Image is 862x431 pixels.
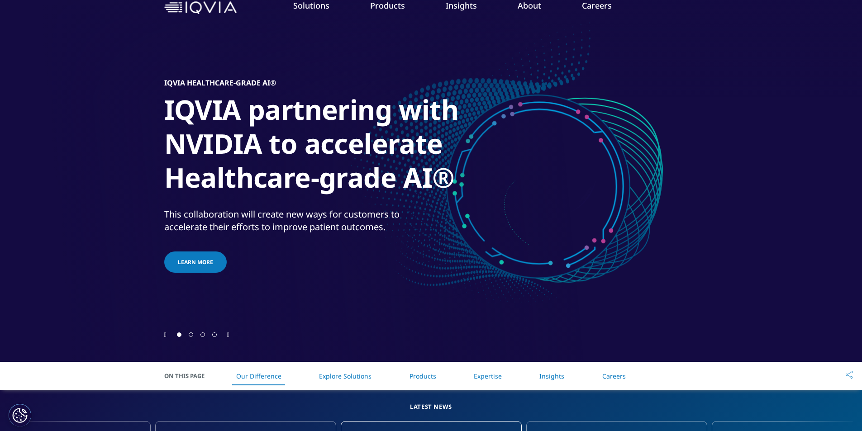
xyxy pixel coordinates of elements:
[236,372,281,380] a: Our Difference
[164,78,276,87] h5: IQVIA Healthcare-grade AI®
[474,372,502,380] a: Expertise
[539,372,564,380] a: Insights
[602,372,626,380] a: Careers
[164,1,237,14] img: IQVIA Healthcare Information Technology and Pharma Clinical Research Company
[164,93,504,200] h1: IQVIA partnering with NVIDIA to accelerate Healthcare-grade AI®
[164,208,429,233] div: This collaboration will create new ways for customers to accelerate their efforts to improve pati...
[410,372,436,380] a: Products
[164,23,698,330] div: 1 / 4
[164,251,227,273] a: Learn more
[177,332,181,337] span: Go to slide 1
[164,330,167,339] div: Previous slide
[164,371,214,380] span: On This Page
[189,332,193,337] span: Go to slide 2
[178,258,213,266] span: Learn more
[9,401,853,412] h5: Latest News
[212,332,217,337] span: Go to slide 4
[227,330,229,339] div: Next slide
[319,372,371,380] a: Explore Solutions
[200,332,205,337] span: Go to slide 3
[9,404,31,426] button: Cookie Settings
